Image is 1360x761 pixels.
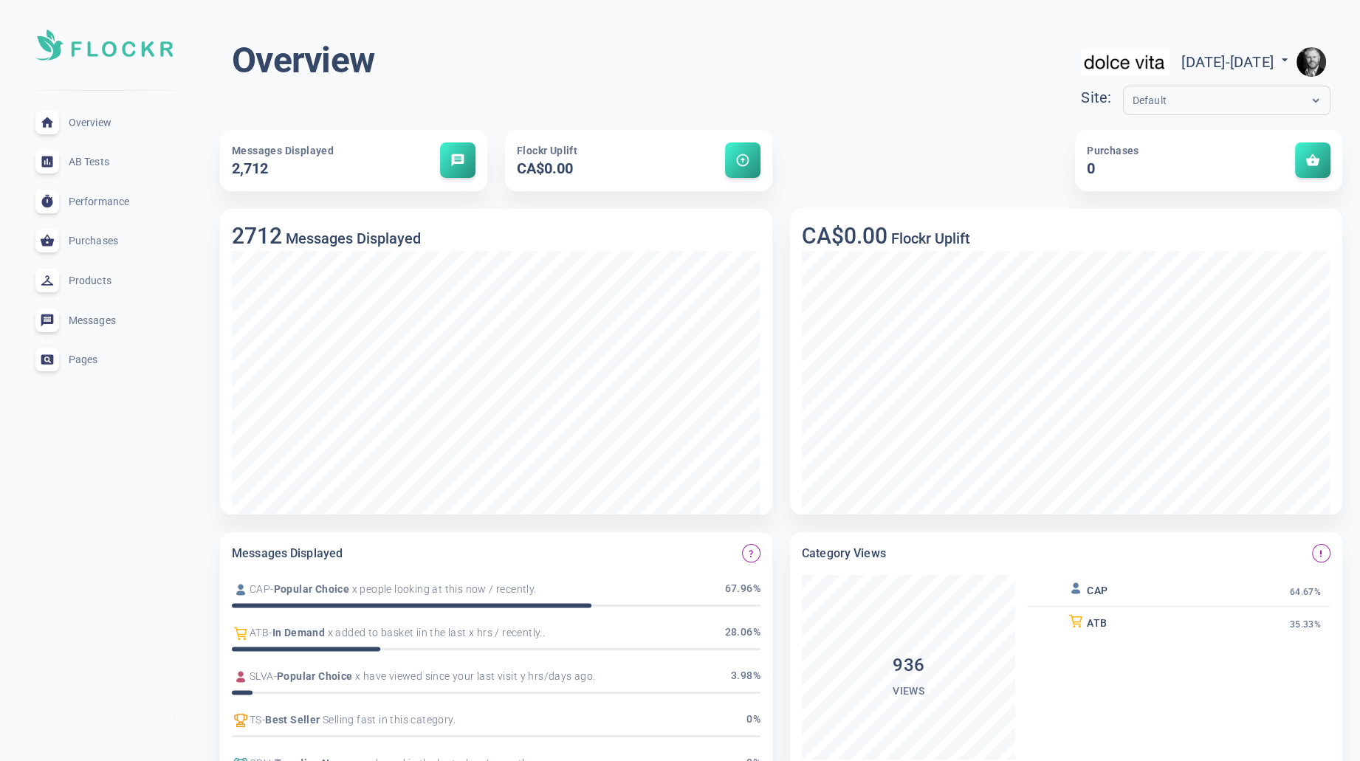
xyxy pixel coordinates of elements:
h6: Category Views [802,544,886,563]
span: Flockr Uplift [517,145,577,156]
span: message [450,153,465,168]
span: 67.96 % [725,581,760,599]
a: Purchases [12,221,196,261]
span: SLVA - [250,669,277,684]
span: shopping_basket [1305,153,1320,168]
h6: Messages Displayed [232,544,343,563]
a: Messages [12,300,196,340]
h5: 2,712 [232,159,394,179]
span: 28.06 % [725,624,760,642]
a: Pages [12,340,196,379]
span: 3.98 % [731,668,760,686]
a: Overview [12,103,196,142]
h5: Messages Displayed [282,230,421,247]
a: Products [12,261,196,300]
span: priority_high [1316,549,1325,558]
span: TS - [250,712,265,728]
span: Popular Choice [277,669,353,684]
img: dolcevita [1081,39,1170,86]
span: Selling fast in this category. [320,712,456,728]
span: [DATE] - [DATE] [1181,53,1292,71]
h3: 2712 [232,223,282,249]
h3: CA$0.00 [802,223,887,249]
button: Message views on the category page [1312,544,1330,562]
span: question_mark [746,549,755,558]
a: AB Tests [12,142,196,182]
span: x people looking at this now / recently. [349,582,536,597]
h5: 0 [1087,159,1249,179]
h5: Flockr Uplift [887,230,970,247]
a: Performance [12,182,196,221]
span: Purchases [1087,145,1139,156]
span: ATB - [250,625,272,641]
span: Views [893,685,924,697]
div: Site: [1081,86,1122,110]
span: 64.67% [1290,587,1321,598]
button: Which Flockr messages are displayed the most [742,544,760,562]
span: x added to basket iin the last x hrs / recently.. [325,625,545,641]
img: e9922e3fc00dd5316fa4c56e6d75935f [1297,47,1326,77]
span: 35.33% [1290,619,1321,630]
span: Best Seller [265,712,320,728]
span: 0 % [746,712,760,729]
img: Soft UI Logo [35,30,173,61]
span: arrow_circle_up [735,153,750,168]
h4: 936 [802,653,1015,678]
span: Popular Choice [274,582,350,597]
h1: Overview [232,38,374,83]
span: Messages Displayed [232,145,334,156]
span: x have viewed since your last visit y hrs/days ago. [353,669,596,684]
h5: CA$0.00 [517,159,679,179]
span: CAP - [250,582,274,597]
span: In Demand [272,625,326,641]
